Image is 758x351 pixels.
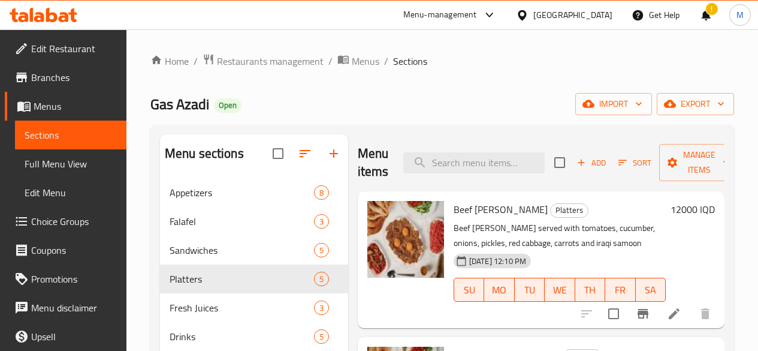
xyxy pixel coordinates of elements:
[31,41,117,56] span: Edit Restaurant
[358,145,389,181] h2: Menu items
[550,203,588,218] div: Platters
[150,53,734,69] nav: breadcrumb
[314,243,329,257] div: items
[25,157,117,171] span: Full Menu View
[315,187,328,199] span: 8
[314,301,329,315] div: items
[403,152,545,173] input: search
[551,203,588,217] span: Platters
[659,144,739,181] button: Manage items
[5,63,126,92] a: Branches
[214,98,241,113] div: Open
[328,54,333,68] li: /
[170,214,314,229] span: Falafel
[669,148,730,178] span: Manage items
[691,299,720,328] button: delete
[572,154,611,172] span: Add item
[315,274,328,285] span: 5
[636,278,666,302] button: SA
[629,299,657,328] button: Branch-specific-item
[170,329,314,344] span: Drinks
[31,272,117,286] span: Promotions
[618,156,651,170] span: Sort
[515,278,545,302] button: TU
[314,185,329,200] div: items
[170,301,314,315] span: Fresh Juices
[150,54,189,68] a: Home
[170,185,314,200] span: Appetizers
[454,200,548,218] span: Beef [PERSON_NAME]
[667,307,681,321] a: Edit menu item
[314,329,329,344] div: items
[160,293,348,322] div: Fresh Juices3
[5,207,126,236] a: Choice Groups
[160,265,348,293] div: Platters5
[5,265,126,293] a: Promotions
[315,216,328,227] span: 3
[315,331,328,343] span: 5
[160,236,348,265] div: Sandwiches5
[31,329,117,344] span: Upsell
[464,256,531,267] span: [DATE] 12:10 PM
[31,70,117,85] span: Branches
[736,8,744,22] span: M
[454,221,666,251] p: Beef [PERSON_NAME] served with tomatoes, cucumber, onions, pickles, red cabbage, carrots and iraq...
[217,54,324,68] span: Restaurants management
[315,245,328,256] span: 5
[393,54,427,68] span: Sections
[5,34,126,63] a: Edit Restaurant
[5,92,126,121] a: Menus
[25,185,117,200] span: Edit Menu
[5,322,126,351] a: Upsell
[170,272,314,286] span: Platters
[484,278,514,302] button: MO
[403,8,477,22] div: Menu-management
[31,243,117,257] span: Coupons
[170,243,314,257] span: Sandwiches
[319,139,348,168] button: Add section
[533,8,612,22] div: [GEOGRAPHIC_DATA]
[575,278,605,302] button: TH
[547,150,572,175] span: Select section
[5,293,126,322] a: Menu disclaimer
[160,322,348,351] div: Drinks5
[15,149,126,178] a: Full Menu View
[611,154,659,172] span: Sort items
[214,100,241,110] span: Open
[666,97,724,112] span: export
[352,54,379,68] span: Menus
[580,281,600,299] span: TH
[367,201,444,278] img: Beef Gus Platter
[31,214,117,229] span: Choice Groups
[203,53,324,69] a: Restaurants management
[34,99,117,113] span: Menus
[520,281,540,299] span: TU
[605,278,635,302] button: FR
[585,97,642,112] span: import
[15,121,126,149] a: Sections
[31,301,117,315] span: Menu disclaimer
[641,281,661,299] span: SA
[601,301,626,326] span: Select to update
[454,278,484,302] button: SU
[610,281,630,299] span: FR
[194,54,198,68] li: /
[165,145,244,163] h2: Menu sections
[671,201,715,218] h6: 12000 IQD
[160,178,348,207] div: Appetizers8
[5,236,126,265] a: Coupons
[545,278,575,302] button: WE
[657,93,734,115] button: export
[314,214,329,229] div: items
[384,54,388,68] li: /
[150,91,209,118] span: Gas Azadi
[615,154,654,172] button: Sort
[25,128,117,142] span: Sections
[160,207,348,236] div: Falafel3
[459,281,479,299] span: SU
[489,281,509,299] span: MO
